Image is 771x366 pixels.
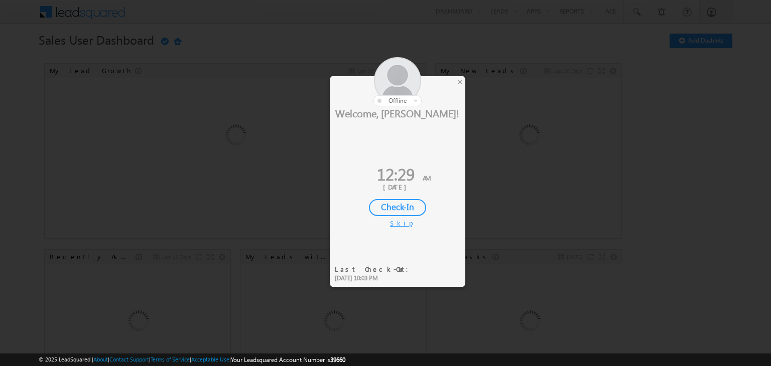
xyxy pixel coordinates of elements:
a: Contact Support [109,356,149,362]
a: About [93,356,108,362]
a: Acceptable Use [191,356,229,362]
span: 39660 [330,356,345,363]
span: 12:29 [377,162,415,185]
div: Welcome, [PERSON_NAME]! [330,106,465,119]
div: × [455,76,465,87]
span: offline [389,97,407,104]
div: [DATE] [337,182,458,192]
span: AM [423,173,431,182]
div: Last Check-Out: [335,265,415,274]
span: © 2025 LeadSquared | | | | | [39,355,345,364]
div: Skip [390,219,405,228]
div: [DATE] 10:03 PM [335,274,415,283]
span: Your Leadsquared Account Number is [231,356,345,363]
div: Check-In [369,199,426,216]
a: Terms of Service [151,356,190,362]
